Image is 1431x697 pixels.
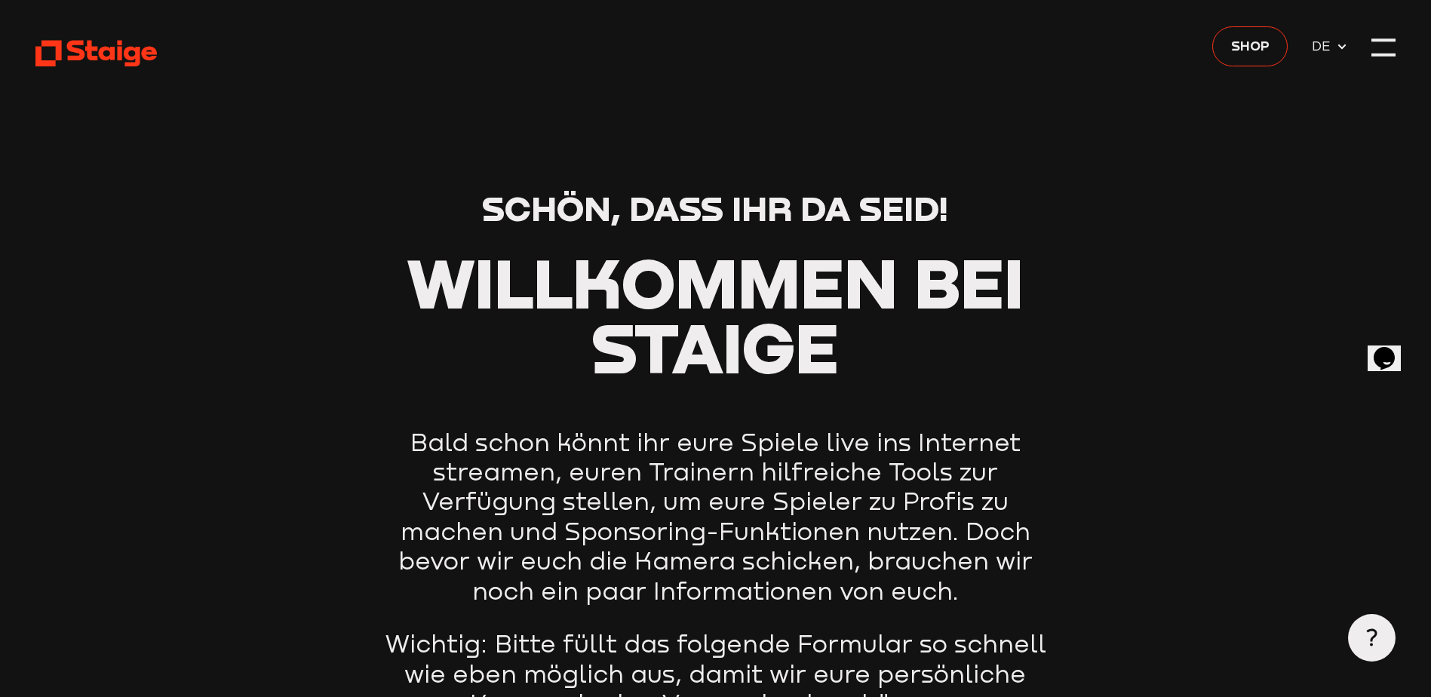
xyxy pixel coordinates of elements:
[407,241,1024,389] span: Willkommen bei Staige
[1212,26,1288,66] a: Shop
[1312,35,1336,57] span: DE
[1231,35,1270,56] span: Shop
[380,428,1051,606] p: Bald schon könnt ihr eure Spiele live ins Internet streamen, euren Trainern hilfreiche Tools zur ...
[482,187,948,229] span: Schön, dass ihr da seid!
[1368,326,1416,371] iframe: chat widget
